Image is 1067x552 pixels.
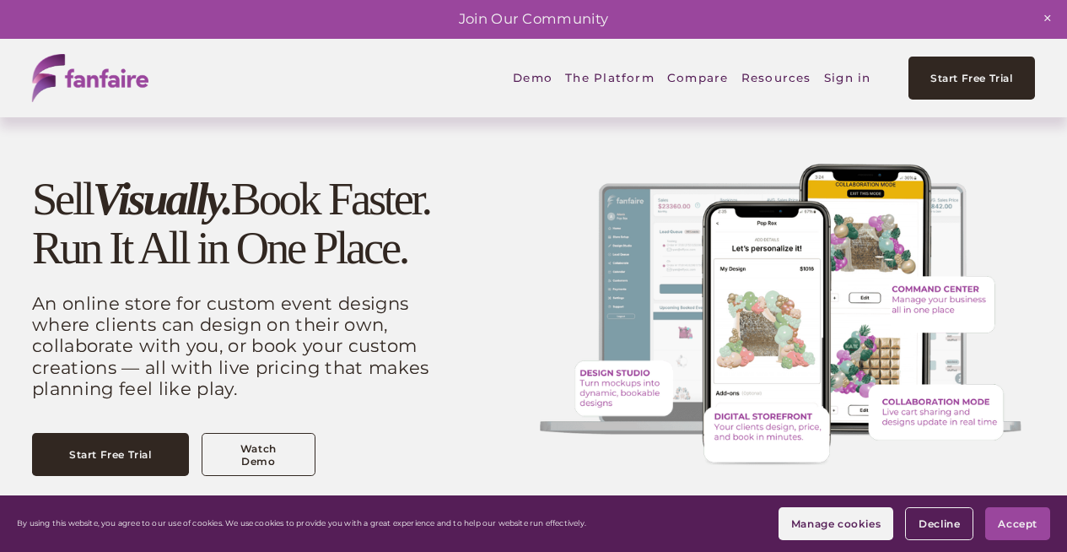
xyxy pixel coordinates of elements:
span: Accept [998,517,1037,530]
a: Demo [513,59,552,98]
img: fanfaire [32,54,148,102]
button: Accept [985,507,1050,540]
button: Decline [905,507,973,540]
span: Resources [741,60,811,96]
span: The Platform [565,60,655,96]
span: Decline [919,517,960,530]
span: Manage cookies [791,517,881,530]
a: Compare [667,59,729,98]
a: Sign in [824,59,871,98]
a: folder dropdown [741,59,811,98]
a: Start Free Trial [32,433,189,476]
p: By using this website, you agree to our use of cookies. We use cookies to provide you with a grea... [17,519,586,528]
button: Manage cookies [779,507,893,540]
a: folder dropdown [565,59,655,98]
a: Start Free Trial [908,57,1035,100]
p: An online store for custom event designs where clients can design on their own, collaborate with ... [32,293,443,400]
h1: Sell Book Faster. Run It All in One Place. [32,175,443,273]
em: Visually. [93,173,231,225]
a: Watch Demo [202,433,316,476]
